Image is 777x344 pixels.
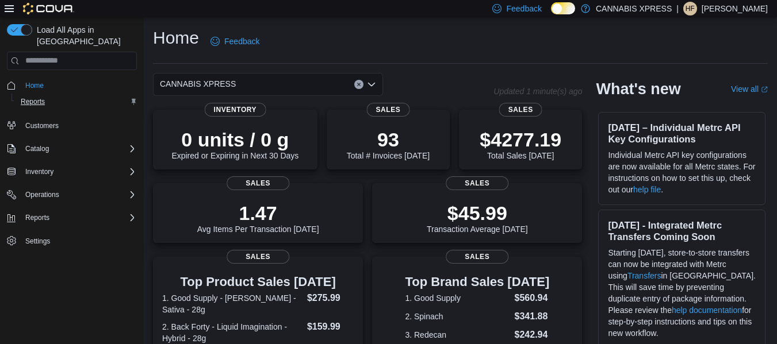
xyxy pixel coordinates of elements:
[21,165,137,179] span: Inventory
[347,128,430,160] div: Total # Invoices [DATE]
[7,72,137,279] nav: Complex example
[32,24,137,47] span: Load All Apps in [GEOGRAPHIC_DATA]
[171,128,298,151] p: 0 units / 0 g
[21,78,137,92] span: Home
[405,311,510,322] dt: 2. Spinach
[153,26,199,49] h1: Home
[21,211,137,225] span: Reports
[227,176,290,190] span: Sales
[683,2,697,16] div: Hayden Flannigan
[608,149,756,195] p: Individual Metrc API key configurations are now available for all Metrc states. For instructions ...
[596,80,680,98] h2: What's new
[608,122,756,145] h3: [DATE] – Individual Metrc API Key Configurations
[366,103,409,117] span: Sales
[21,79,48,92] a: Home
[206,30,264,53] a: Feedback
[307,320,354,334] dd: $159.99
[21,211,54,225] button: Reports
[21,119,63,133] a: Customers
[446,250,509,264] span: Sales
[2,210,141,226] button: Reports
[2,233,141,249] button: Settings
[551,2,575,14] input: Dark Mode
[608,247,756,339] p: Starting [DATE], store-to-store transfers can now be integrated with Metrc using in [GEOGRAPHIC_D...
[21,165,58,179] button: Inventory
[427,202,528,234] div: Transaction Average [DATE]
[633,185,661,194] a: help file
[16,95,137,109] span: Reports
[21,97,45,106] span: Reports
[21,188,137,202] span: Operations
[506,3,541,14] span: Feedback
[354,80,363,89] button: Clear input
[25,213,49,222] span: Reports
[16,95,49,109] a: Reports
[23,3,74,14] img: Cova
[367,80,376,89] button: Open list of options
[25,81,44,90] span: Home
[2,117,141,133] button: Customers
[2,164,141,180] button: Inventory
[499,103,542,117] span: Sales
[480,128,561,160] div: Total Sales [DATE]
[405,275,549,289] h3: Top Brand Sales [DATE]
[162,292,303,315] dt: 1. Good Supply - [PERSON_NAME] - Sativa - 28g
[197,202,319,234] div: Avg Items Per Transaction [DATE]
[21,234,137,248] span: Settings
[197,202,319,225] p: 1.47
[2,187,141,203] button: Operations
[608,219,756,242] h3: [DATE] - Integrated Metrc Transfers Coming Soon
[672,306,742,315] a: help documentation
[21,234,55,248] a: Settings
[21,142,137,156] span: Catalog
[25,237,50,246] span: Settings
[25,121,59,130] span: Customers
[2,77,141,94] button: Home
[224,36,259,47] span: Feedback
[227,250,290,264] span: Sales
[515,291,550,305] dd: $560.94
[702,2,768,16] p: [PERSON_NAME]
[676,2,679,16] p: |
[515,328,550,342] dd: $242.94
[2,141,141,157] button: Catalog
[596,2,672,16] p: CANNABIS XPRESS
[405,329,510,341] dt: 3. Redecan
[205,103,266,117] span: Inventory
[171,128,298,160] div: Expired or Expiring in Next 30 Days
[162,275,354,289] h3: Top Product Sales [DATE]
[25,190,59,199] span: Operations
[12,94,141,110] button: Reports
[427,202,528,225] p: $45.99
[21,142,53,156] button: Catalog
[160,77,236,91] span: CANNABIS XPRESS
[480,128,561,151] p: $4277.19
[686,2,695,16] span: HF
[731,84,768,94] a: View allExternal link
[162,321,303,344] dt: 2. Back Forty - Liquid Imagination - Hybrid - 28g
[515,310,550,323] dd: $341.88
[405,292,510,304] dt: 1. Good Supply
[493,87,582,96] p: Updated 1 minute(s) ago
[21,188,64,202] button: Operations
[347,128,430,151] p: 93
[446,176,509,190] span: Sales
[25,144,49,153] span: Catalog
[627,271,661,280] a: Transfers
[761,86,768,93] svg: External link
[21,118,137,132] span: Customers
[25,167,53,176] span: Inventory
[307,291,354,305] dd: $275.99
